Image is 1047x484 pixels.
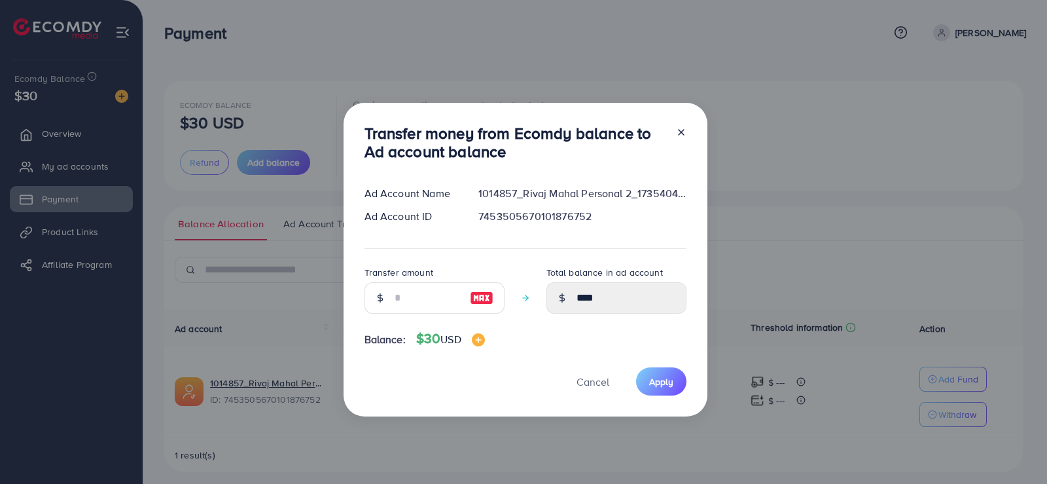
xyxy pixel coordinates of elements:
span: Cancel [577,375,609,389]
button: Cancel [560,367,626,396]
span: Balance: [364,332,406,347]
button: Apply [636,367,686,396]
img: image [472,333,485,346]
div: Ad Account Name [354,186,469,201]
span: Apply [649,375,673,388]
h4: $30 [416,331,485,347]
div: 1014857_Rivaj Mahal Personal 2_1735404529188 [468,186,696,201]
span: USD [440,332,461,346]
div: 7453505670101876752 [468,209,696,224]
img: image [470,290,493,306]
label: Transfer amount [364,266,433,279]
div: Ad Account ID [354,209,469,224]
label: Total balance in ad account [546,266,663,279]
h3: Transfer money from Ecomdy balance to Ad account balance [364,124,665,162]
